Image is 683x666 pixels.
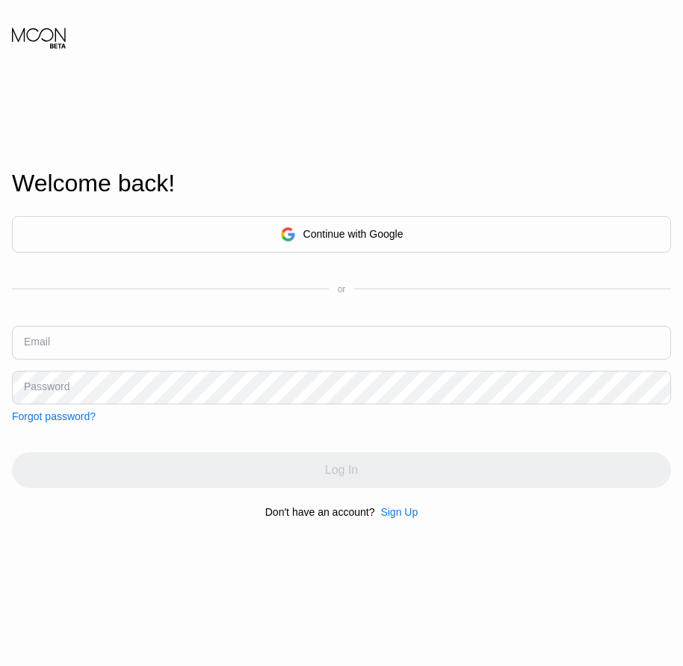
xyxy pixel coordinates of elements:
[24,336,50,348] div: Email
[265,506,375,518] div: Don't have an account?
[374,506,418,518] div: Sign Up
[24,380,69,392] div: Password
[12,410,96,422] div: Forgot password?
[12,216,671,253] div: Continue with Google
[338,284,346,295] div: or
[303,228,404,240] div: Continue with Google
[380,506,418,518] div: Sign Up
[12,170,671,197] div: Welcome back!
